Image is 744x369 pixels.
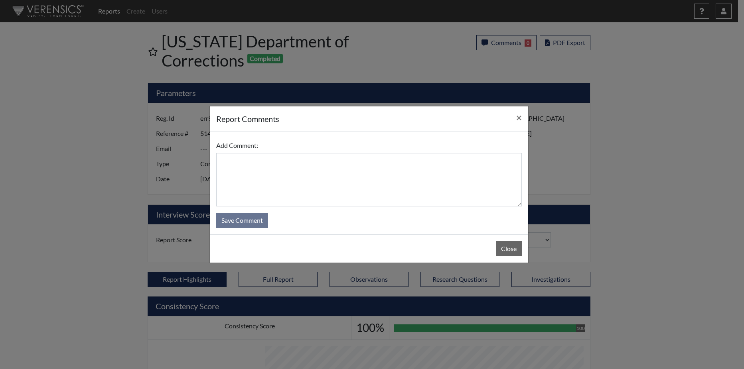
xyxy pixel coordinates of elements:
button: Save Comment [216,213,268,228]
label: Add Comment: [216,138,258,153]
button: Close [496,241,522,256]
button: Close [510,106,528,129]
h5: report Comments [216,113,279,125]
span: × [516,112,522,123]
